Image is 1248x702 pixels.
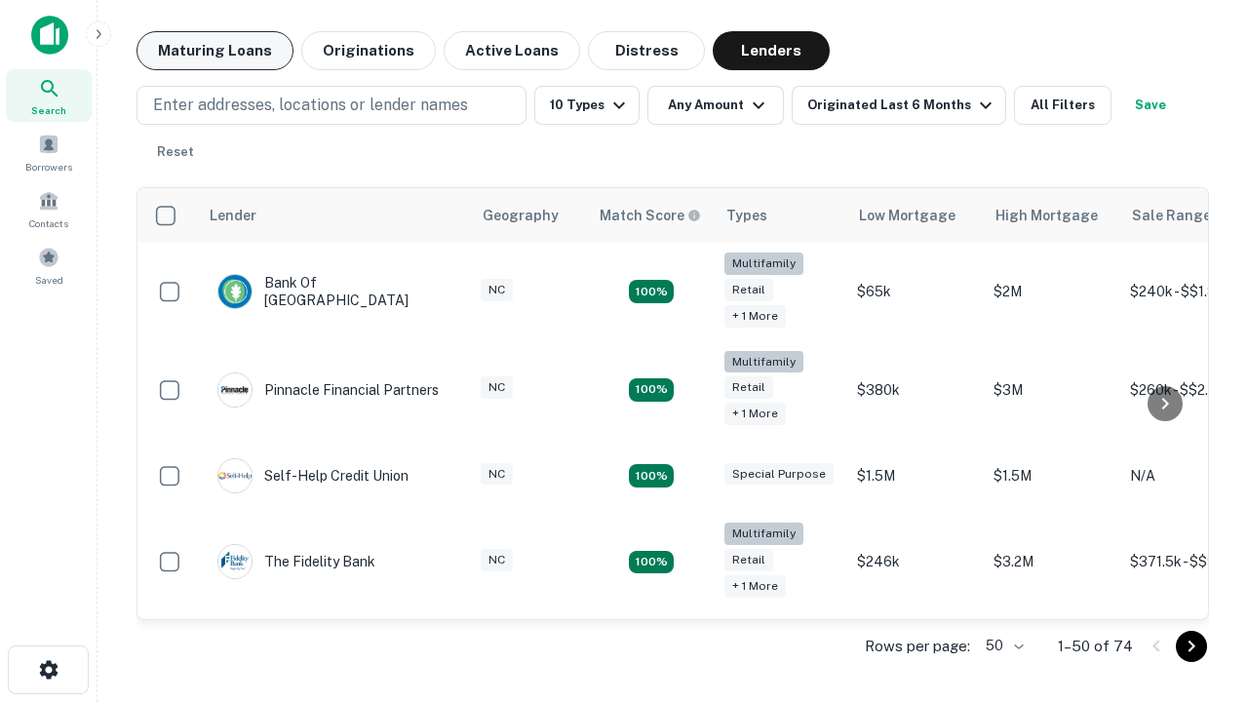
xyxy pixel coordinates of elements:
[483,204,559,227] div: Geography
[1058,635,1133,658] p: 1–50 of 74
[481,376,513,399] div: NC
[217,544,375,579] div: The Fidelity Bank
[1150,546,1248,640] iframe: Chat Widget
[144,133,207,172] button: Reset
[217,372,439,408] div: Pinnacle Financial Partners
[1119,86,1182,125] button: Save your search to get updates of matches that match your search criteria.
[6,182,92,235] a: Contacts
[136,31,293,70] button: Maturing Loans
[807,94,997,117] div: Originated Last 6 Months
[471,188,588,243] th: Geography
[301,31,436,70] button: Originations
[995,204,1098,227] div: High Mortgage
[984,243,1120,341] td: $2M
[629,378,674,402] div: Matching Properties: 17, hasApolloMatch: undefined
[724,403,786,425] div: + 1 more
[978,632,1027,660] div: 50
[724,575,786,598] div: + 1 more
[865,635,970,658] p: Rows per page:
[6,239,92,292] a: Saved
[847,439,984,513] td: $1.5M
[724,549,773,571] div: Retail
[600,205,697,226] h6: Match Score
[534,86,640,125] button: 10 Types
[31,16,68,55] img: capitalize-icon.png
[588,31,705,70] button: Distress
[35,272,63,288] span: Saved
[847,188,984,243] th: Low Mortgage
[217,274,451,309] div: Bank Of [GEOGRAPHIC_DATA]
[1014,86,1111,125] button: All Filters
[31,102,66,118] span: Search
[724,523,803,545] div: Multifamily
[1132,204,1211,227] div: Sale Range
[481,279,513,301] div: NC
[198,188,471,243] th: Lender
[210,204,256,227] div: Lender
[481,549,513,571] div: NC
[6,126,92,178] a: Borrowers
[218,545,252,578] img: picture
[217,458,409,493] div: Self-help Credit Union
[724,279,773,301] div: Retail
[792,86,1006,125] button: Originated Last 6 Months
[647,86,784,125] button: Any Amount
[984,188,1120,243] th: High Mortgage
[444,31,580,70] button: Active Loans
[25,159,72,175] span: Borrowers
[984,341,1120,440] td: $3M
[847,243,984,341] td: $65k
[724,351,803,373] div: Multifamily
[600,205,701,226] div: Capitalize uses an advanced AI algorithm to match your search with the best lender. The match sco...
[153,94,468,117] p: Enter addresses, locations or lender names
[724,305,786,328] div: + 1 more
[29,215,68,231] span: Contacts
[136,86,526,125] button: Enter addresses, locations or lender names
[847,513,984,611] td: $246k
[588,188,715,243] th: Capitalize uses an advanced AI algorithm to match your search with the best lender. The match sco...
[859,204,955,227] div: Low Mortgage
[218,459,252,492] img: picture
[713,31,830,70] button: Lenders
[629,464,674,487] div: Matching Properties: 11, hasApolloMatch: undefined
[218,275,252,308] img: picture
[726,204,767,227] div: Types
[847,341,984,440] td: $380k
[984,513,1120,611] td: $3.2M
[715,188,847,243] th: Types
[6,69,92,122] a: Search
[1176,631,1207,662] button: Go to next page
[724,376,773,399] div: Retail
[984,439,1120,513] td: $1.5M
[724,463,834,486] div: Special Purpose
[629,551,674,574] div: Matching Properties: 10, hasApolloMatch: undefined
[629,280,674,303] div: Matching Properties: 17, hasApolloMatch: undefined
[724,253,803,275] div: Multifamily
[218,373,252,407] img: picture
[481,463,513,486] div: NC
